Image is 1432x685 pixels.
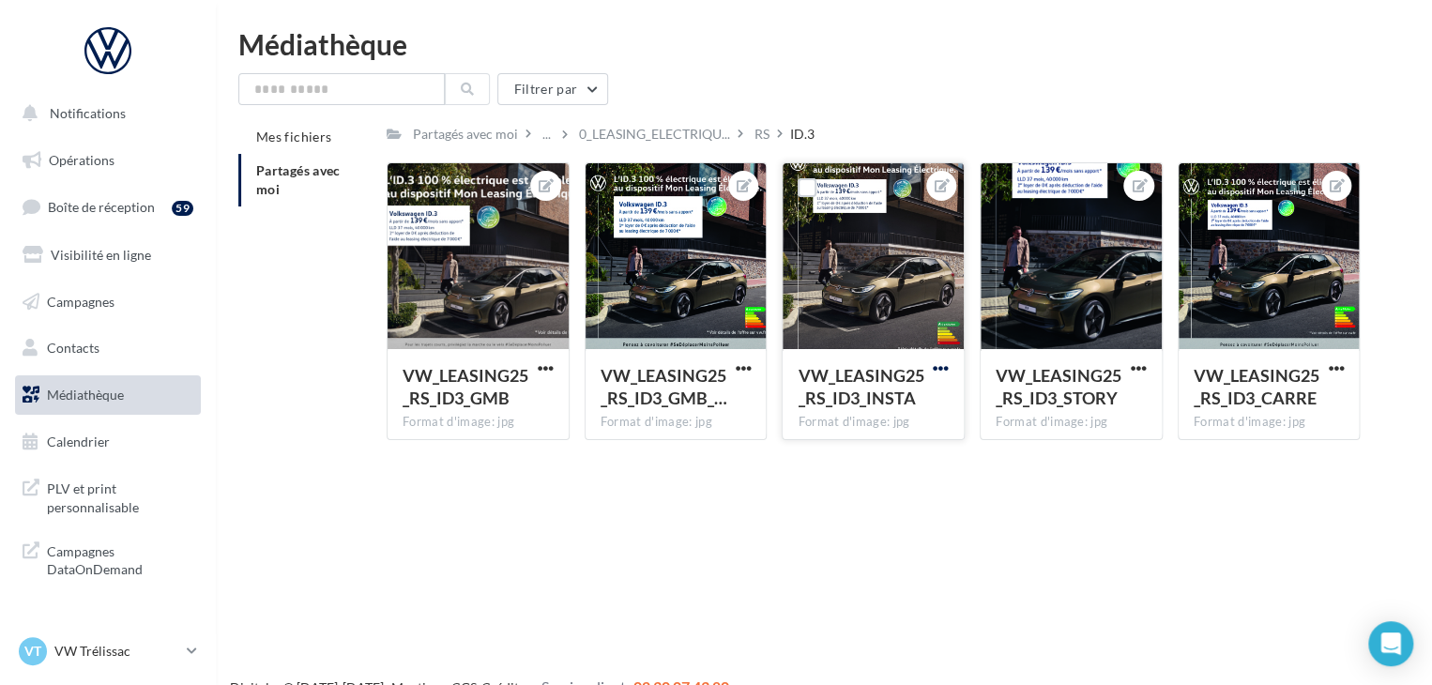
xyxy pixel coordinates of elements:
span: Partagés avec moi [256,162,341,197]
a: Visibilité en ligne [11,236,205,275]
p: VW Trélissac [54,642,179,661]
div: Format d'image: jpg [798,414,949,431]
span: Opérations [49,152,114,168]
span: Contacts [47,340,99,356]
span: Notifications [50,105,126,121]
span: VW_LEASING25_RS_ID3_CARRE [1194,365,1319,408]
div: ... [539,121,555,147]
span: Campagnes [47,293,114,309]
span: Médiathèque [47,387,124,403]
span: Calendrier [47,434,110,449]
span: VW_LEASING25_RS_ID3_INSTA [798,365,923,408]
div: ID.3 [790,125,815,144]
div: Open Intercom Messenger [1368,621,1413,666]
span: VW_LEASING25_RS_ID3_GMB_720x720px [601,365,727,408]
span: 0_LEASING_ELECTRIQU... [579,125,730,144]
span: Visibilité en ligne [51,247,151,263]
div: Partagés avec moi [413,125,518,144]
span: VT [24,642,41,661]
div: Format d'image: jpg [601,414,752,431]
a: Médiathèque [11,375,205,415]
div: Format d'image: jpg [403,414,554,431]
a: Boîte de réception59 [11,187,205,227]
a: VT VW Trélissac [15,633,201,669]
span: Campagnes DataOnDemand [47,539,193,579]
span: Mes fichiers [256,129,331,145]
div: RS [754,125,769,144]
div: 59 [172,201,193,216]
div: Format d'image: jpg [996,414,1147,431]
span: VW_LEASING25_RS_ID3_STORY [996,365,1121,408]
span: Boîte de réception [48,199,155,215]
a: Opérations [11,141,205,180]
span: VW_LEASING25_RS_ID3_GMB [403,365,528,408]
a: Contacts [11,328,205,368]
a: Campagnes DataOnDemand [11,531,205,586]
button: Filtrer par [497,73,608,105]
a: PLV et print personnalisable [11,468,205,524]
span: PLV et print personnalisable [47,476,193,516]
button: Notifications [11,94,197,133]
a: Campagnes [11,282,205,322]
div: Format d'image: jpg [1194,414,1345,431]
a: Calendrier [11,422,205,462]
div: Médiathèque [238,30,1409,58]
